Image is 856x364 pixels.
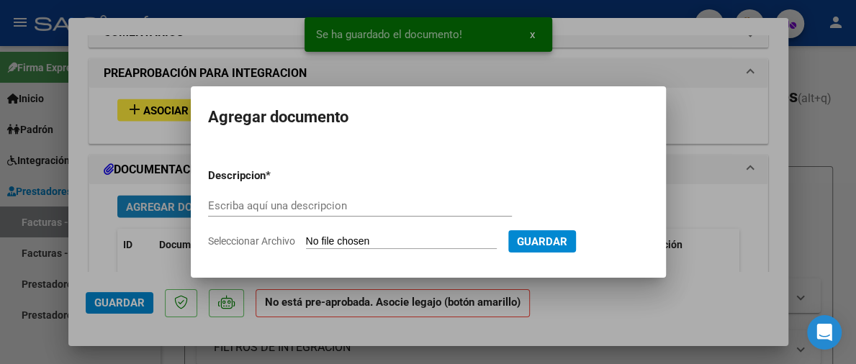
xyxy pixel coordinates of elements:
[208,104,649,131] h2: Agregar documento
[208,168,341,184] p: Descripcion
[208,235,295,247] span: Seleccionar Archivo
[517,235,567,248] span: Guardar
[807,315,842,350] div: Open Intercom Messenger
[508,230,576,252] button: Guardar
